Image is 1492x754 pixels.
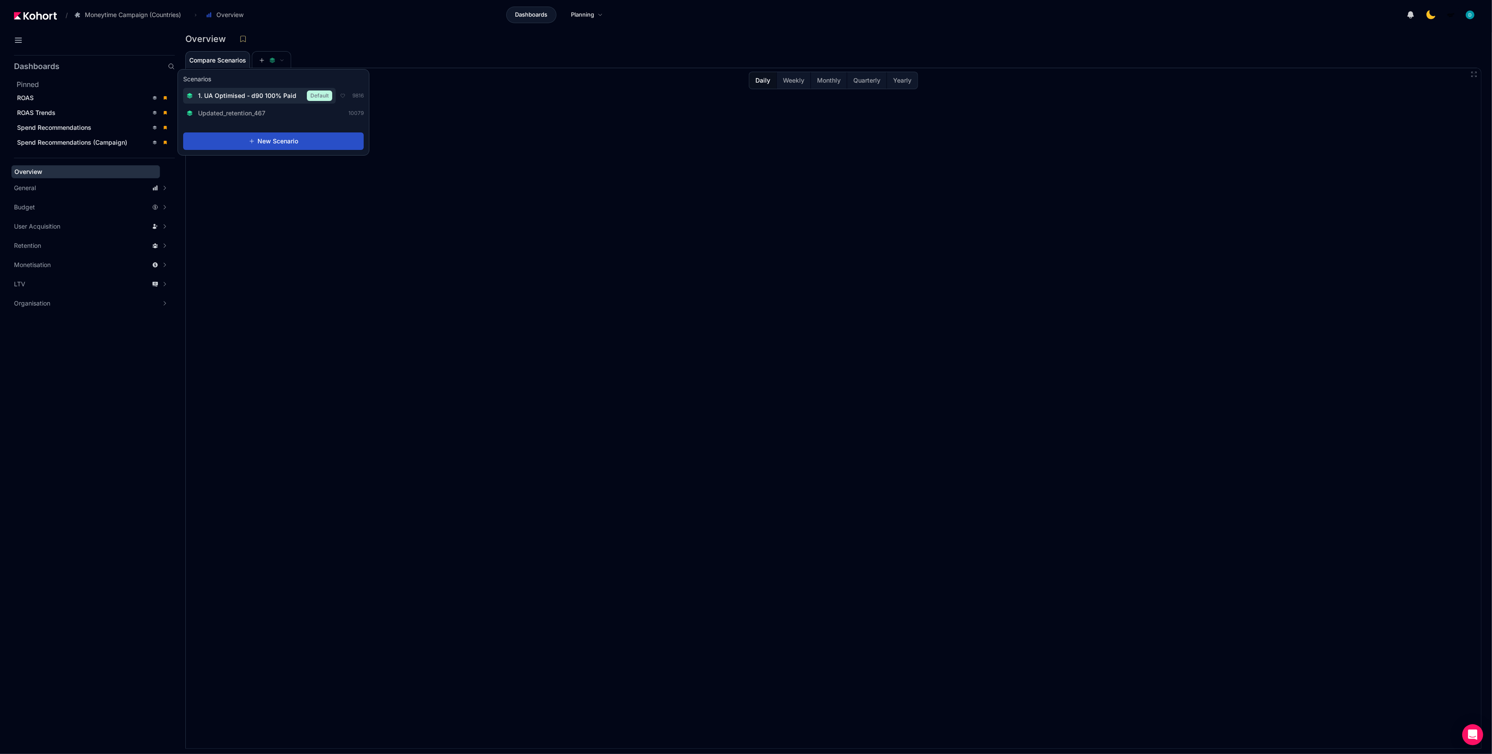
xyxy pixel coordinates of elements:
[216,10,243,19] span: Overview
[14,91,172,104] a: ROAS
[183,88,336,104] button: 1. UA Optimised - d90 100% PaidDefault
[506,7,556,23] a: Dashboards
[85,10,181,19] span: Moneytime Campaign (Countries)
[14,241,41,250] span: Retention
[193,11,198,18] span: ›
[776,72,810,89] button: Weekly
[14,261,51,269] span: Monetisation
[189,57,246,63] span: Compare Scenarios
[14,203,35,212] span: Budget
[14,63,59,70] h2: Dashboards
[198,109,265,118] span: Updated_retention_467
[183,75,211,85] h3: Scenarios
[14,12,57,20] img: Kohort logo
[14,106,172,119] a: ROAS Trends
[783,76,804,85] span: Weekly
[183,132,364,150] button: New Scenario
[1462,724,1483,745] div: Open Intercom Messenger
[17,139,127,146] span: Spend Recommendations (Campaign)
[817,76,841,85] span: Monthly
[17,94,34,101] span: ROAS
[515,10,547,19] span: Dashboards
[14,136,172,149] a: Spend Recommendations (Campaign)
[571,10,594,19] span: Planning
[1447,10,1455,19] img: logo_MoneyTimeLogo_1_20250619094856634230.png
[562,7,612,23] a: Planning
[893,76,911,85] span: Yearly
[59,10,68,20] span: /
[14,280,25,288] span: LTV
[17,79,175,90] h2: Pinned
[1471,71,1478,78] button: Fullscreen
[887,72,918,89] button: Yearly
[70,7,190,22] button: Moneytime Campaign (Countries)
[14,184,36,192] span: General
[201,7,253,22] button: Overview
[14,168,42,175] span: Overview
[185,35,231,43] h3: Overview
[352,92,364,99] span: 9816
[17,109,56,116] span: ROAS Trends
[755,76,770,85] span: Daily
[14,121,172,134] a: Spend Recommendations
[11,165,160,178] a: Overview
[14,222,60,231] span: User Acquisition
[847,72,887,89] button: Quarterly
[257,137,298,146] span: New Scenario
[307,90,332,101] span: Default
[853,76,880,85] span: Quarterly
[749,72,776,89] button: Daily
[348,110,364,117] span: 10079
[198,91,296,100] span: 1. UA Optimised - d90 100% Paid
[183,106,274,120] button: Updated_retention_467
[810,72,847,89] button: Monthly
[17,124,91,131] span: Spend Recommendations
[14,299,50,308] span: Organisation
